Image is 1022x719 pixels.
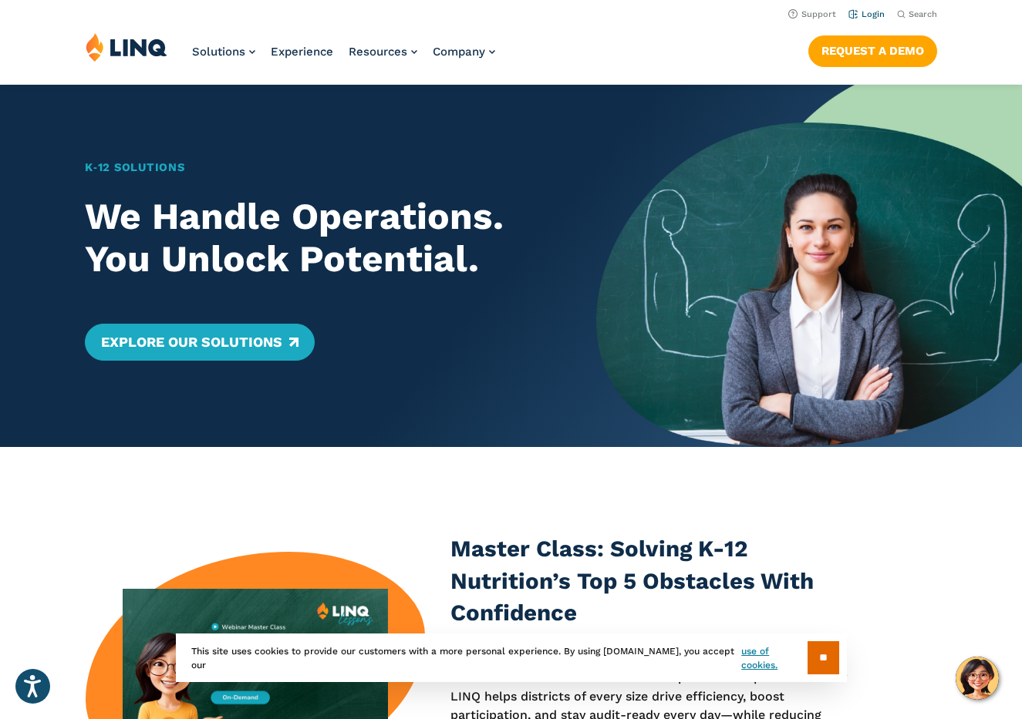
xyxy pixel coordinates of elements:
[897,8,937,20] button: Open Search Bar
[741,644,807,672] a: use of cookies.
[956,657,999,700] button: Hello, have a question? Let’s chat.
[192,32,495,83] nav: Primary Navigation
[808,32,937,66] nav: Button Navigation
[85,324,314,361] a: Explore Our Solutions
[349,45,407,59] span: Resources
[450,533,863,630] h3: Master Class: Solving K-12 Nutrition’s Top 5 Obstacles With Confidence
[433,45,485,59] span: Company
[596,85,1022,447] img: Home Banner
[86,32,167,62] img: LINQ | K‑12 Software
[192,45,255,59] a: Solutions
[85,159,555,176] h1: K‑12 Solutions
[788,9,836,19] a: Support
[433,45,495,59] a: Company
[909,9,937,19] span: Search
[192,45,245,59] span: Solutions
[85,196,555,281] h2: We Handle Operations. You Unlock Potential.
[271,45,333,59] a: Experience
[176,633,847,682] div: This site uses cookies to provide our customers with a more personal experience. By using [DOMAIN...
[808,35,937,66] a: Request a Demo
[349,45,417,59] a: Resources
[848,9,885,19] a: Login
